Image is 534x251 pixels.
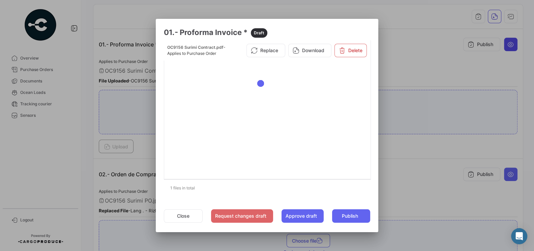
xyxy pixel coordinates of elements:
button: Download [288,44,331,57]
span: Publish [342,213,358,219]
div: Abrir Intercom Messenger [511,228,527,244]
button: Close [164,209,203,223]
span: OC9156 Surimi Contract.pdf [167,45,224,50]
span: Draft [254,30,264,36]
div: 1 files in total [164,180,370,196]
button: Approve draft [281,209,324,223]
button: Publish [332,209,370,223]
h3: 01.- Proforma Invoice * [164,27,370,38]
button: Delete [334,44,367,57]
button: Request changes draft [211,209,273,223]
button: Replace [246,44,285,57]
